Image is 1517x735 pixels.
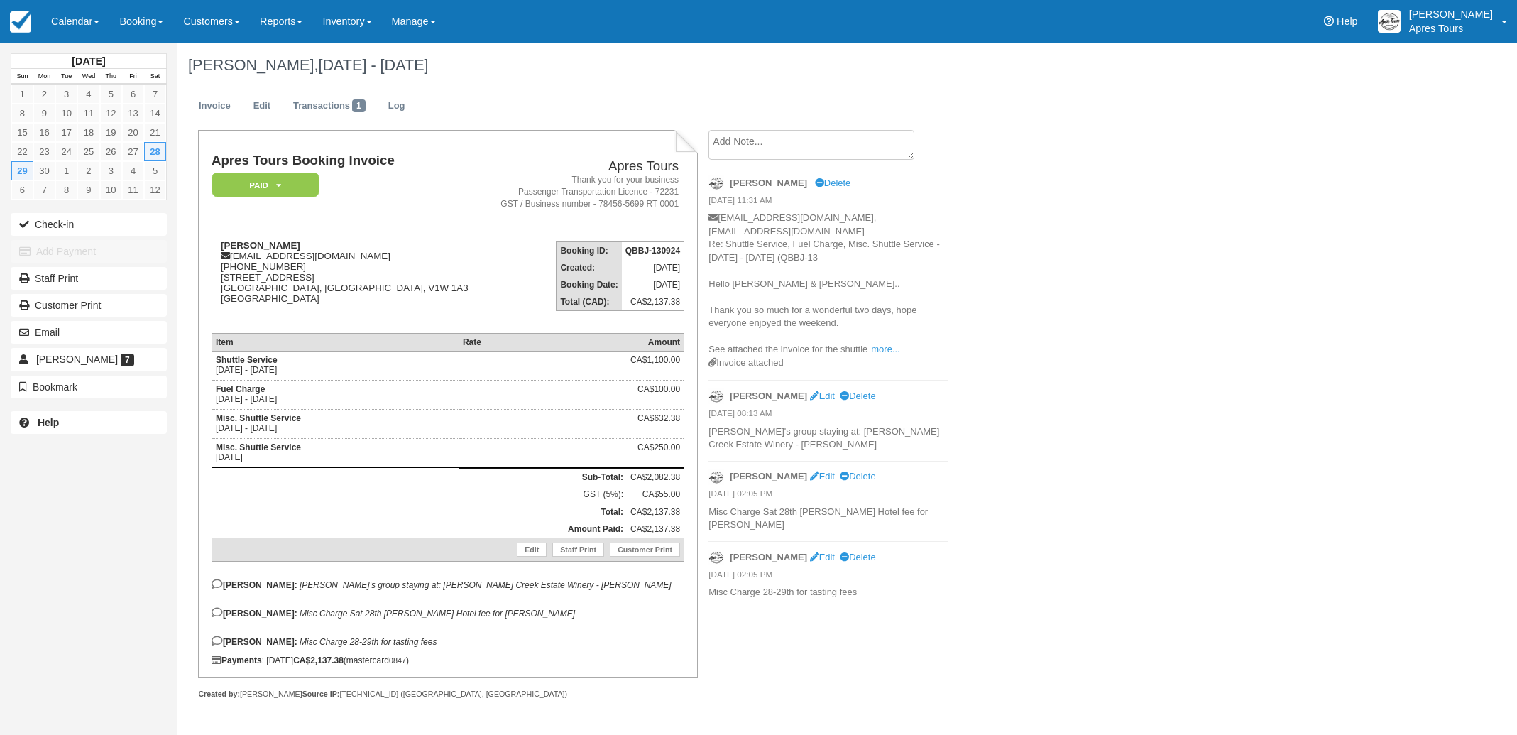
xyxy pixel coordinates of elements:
[77,69,99,85] th: Wed
[212,637,297,647] strong: [PERSON_NAME]:
[11,180,33,200] a: 6
[283,92,376,120] a: Transactions1
[302,690,340,698] strong: Source IP:
[389,656,406,665] small: 0847
[622,259,684,276] td: [DATE]
[33,180,55,200] a: 7
[55,142,77,161] a: 24
[293,655,344,665] strong: CA$2,137.38
[489,174,679,210] address: Thank you for your business Passenger Transportation Licence - 72231 GST / Business number - 7845...
[188,57,1305,74] h1: [PERSON_NAME],
[557,259,622,276] th: Created:
[77,180,99,200] a: 9
[871,344,899,354] a: more...
[810,471,835,481] a: Edit
[212,655,684,665] div: : [DATE] (mastercard )
[212,351,459,380] td: [DATE] - [DATE]
[11,161,33,180] a: 29
[1409,7,1493,21] p: [PERSON_NAME]
[11,376,167,398] button: Bookmark
[55,180,77,200] a: 8
[55,85,77,104] a: 3
[11,411,167,434] a: Help
[730,552,807,562] strong: [PERSON_NAME]
[622,276,684,293] td: [DATE]
[459,333,627,351] th: Rate
[100,180,122,200] a: 10
[100,123,122,142] a: 19
[212,438,459,467] td: [DATE]
[77,85,99,104] a: 4
[122,104,144,123] a: 13
[216,355,278,365] strong: Shuttle Service
[100,104,122,123] a: 12
[55,123,77,142] a: 17
[300,637,437,647] em: Misc Charge 28-29th for tasting fees
[708,212,948,356] p: [EMAIL_ADDRESS][DOMAIN_NAME], [EMAIL_ADDRESS][DOMAIN_NAME] Re: Shuttle Service, Fuel Charge, Misc...
[77,142,99,161] a: 25
[77,123,99,142] a: 18
[144,180,166,200] a: 12
[708,506,948,532] p: Misc Charge Sat 28th [PERSON_NAME] Hotel fee for [PERSON_NAME]
[122,69,144,85] th: Fri
[627,333,684,351] th: Amount
[122,142,144,161] a: 27
[33,123,55,142] a: 16
[122,161,144,180] a: 4
[10,11,31,33] img: checkfront-main-nav-mini-logo.png
[840,552,875,562] a: Delete
[33,69,55,85] th: Mon
[708,408,948,423] em: [DATE] 08:13 AM
[144,123,166,142] a: 21
[517,543,547,557] a: Edit
[625,246,680,256] strong: QBBJ-130924
[627,521,684,538] td: CA$2,137.38
[122,85,144,104] a: 6
[622,293,684,311] td: CA$2,137.38
[212,409,459,438] td: [DATE] - [DATE]
[33,104,55,123] a: 9
[121,354,134,366] span: 7
[840,391,875,401] a: Delete
[11,240,167,263] button: Add Payment
[1378,10,1401,33] img: A1
[730,391,807,401] strong: [PERSON_NAME]
[100,142,122,161] a: 26
[221,240,300,251] strong: [PERSON_NAME]
[318,56,428,74] span: [DATE] - [DATE]
[459,521,627,538] th: Amount Paid:
[198,689,697,699] div: [PERSON_NAME] [TECHNICAL_ID] ([GEOGRAPHIC_DATA], [GEOGRAPHIC_DATA])
[708,195,948,210] em: [DATE] 11:31 AM
[630,413,680,435] div: CA$632.38
[212,609,297,619] strong: [PERSON_NAME]:
[352,99,366,112] span: 1
[11,104,33,123] a: 8
[216,384,265,394] strong: Fuel Charge
[100,69,122,85] th: Thu
[557,293,622,311] th: Total (CAD):
[72,55,105,67] strong: [DATE]
[144,69,166,85] th: Sat
[100,85,122,104] a: 5
[33,85,55,104] a: 2
[55,161,77,180] a: 1
[630,355,680,376] div: CA$1,100.00
[212,380,459,409] td: [DATE] - [DATE]
[459,468,627,486] th: Sub-Total:
[627,486,684,503] td: CA$55.00
[11,294,167,317] a: Customer Print
[33,161,55,180] a: 30
[212,655,262,665] strong: Payments
[730,178,807,188] strong: [PERSON_NAME]
[198,690,240,698] strong: Created by:
[708,488,948,503] em: [DATE] 02:05 PM
[55,69,77,85] th: Tue
[815,178,850,188] a: Delete
[1324,16,1334,26] i: Help
[11,267,167,290] a: Staff Print
[378,92,416,120] a: Log
[212,580,297,590] strong: [PERSON_NAME]:
[552,543,604,557] a: Staff Print
[11,69,33,85] th: Sun
[212,172,314,198] a: Paid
